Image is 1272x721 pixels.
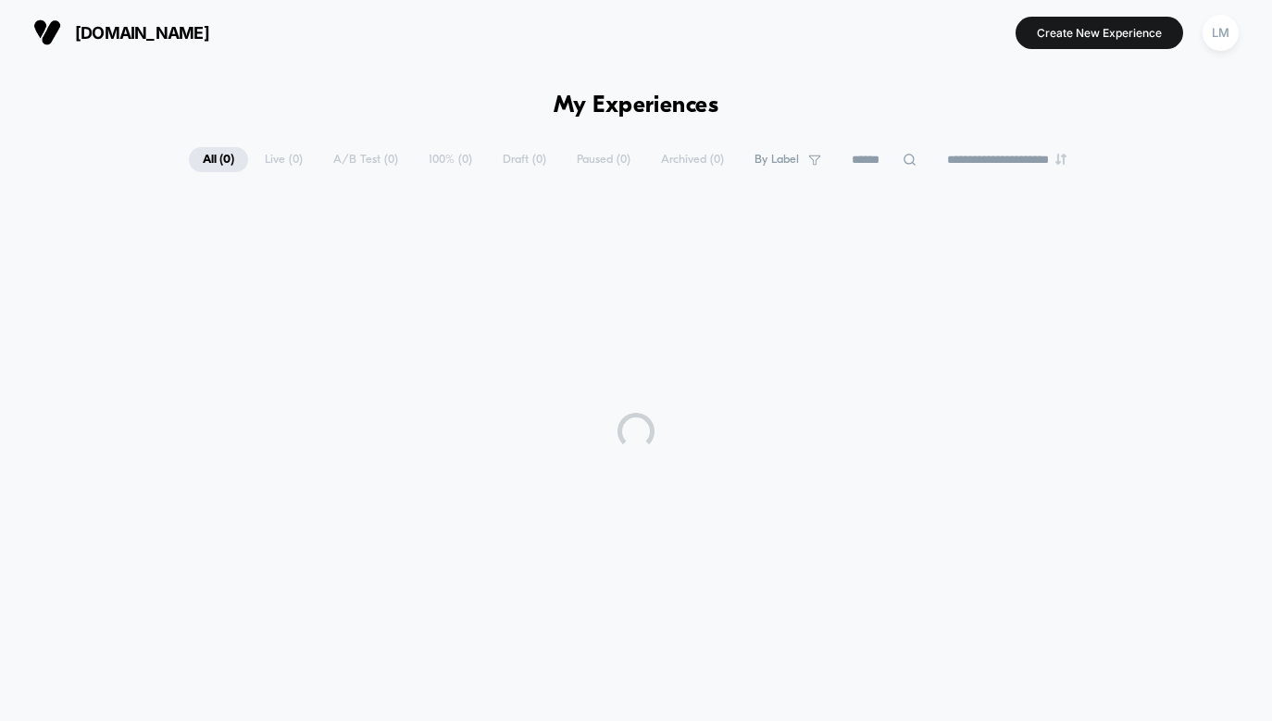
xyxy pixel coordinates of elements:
[754,153,799,167] span: By Label
[554,93,719,119] h1: My Experiences
[28,18,215,47] button: [DOMAIN_NAME]
[33,19,61,46] img: Visually logo
[75,23,209,43] span: [DOMAIN_NAME]
[1203,15,1239,51] div: LM
[189,147,248,172] span: All ( 0 )
[1016,17,1183,49] button: Create New Experience
[1197,14,1244,52] button: LM
[1055,154,1066,165] img: end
